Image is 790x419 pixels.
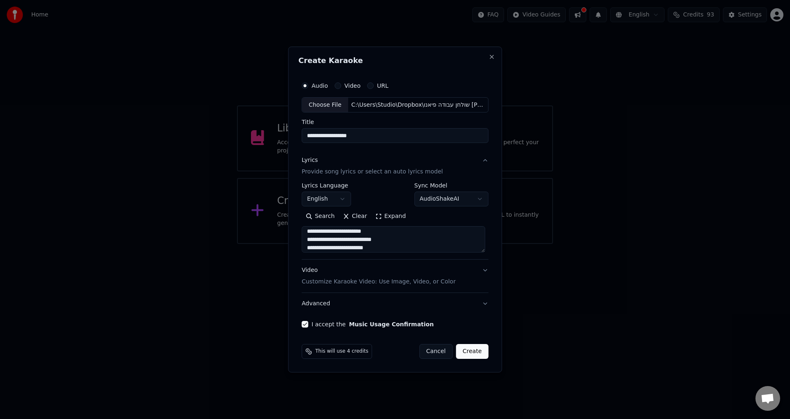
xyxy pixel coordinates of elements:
[302,157,318,165] div: Lyrics
[298,57,492,64] h2: Create Karaoke
[456,344,488,359] button: Create
[302,168,443,176] p: Provide song lyrics or select an auto lyrics model
[348,101,488,109] div: C:\Users\Studio\Dropbox\שולחן עבודה פיאנו [PERSON_NAME] P\הכל הכל לטובה\הכל הכל לטובה דוגמא.mp3
[414,183,488,189] label: Sync Model
[311,321,434,327] label: I accept the
[302,119,488,125] label: Title
[302,267,455,286] div: Video
[302,183,351,189] label: Lyrics Language
[311,83,328,89] label: Audio
[302,293,488,314] button: Advanced
[302,278,455,286] p: Customize Karaoke Video: Use Image, Video, or Color
[339,210,371,223] button: Clear
[302,183,488,260] div: LyricsProvide song lyrics or select an auto lyrics model
[302,210,339,223] button: Search
[315,348,368,355] span: This will use 4 credits
[371,210,410,223] button: Expand
[302,260,488,293] button: VideoCustomize Karaoke Video: Use Image, Video, or Color
[302,150,488,183] button: LyricsProvide song lyrics or select an auto lyrics model
[302,98,348,112] div: Choose File
[349,321,434,327] button: I accept the
[344,83,360,89] label: Video
[377,83,388,89] label: URL
[419,344,453,359] button: Cancel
